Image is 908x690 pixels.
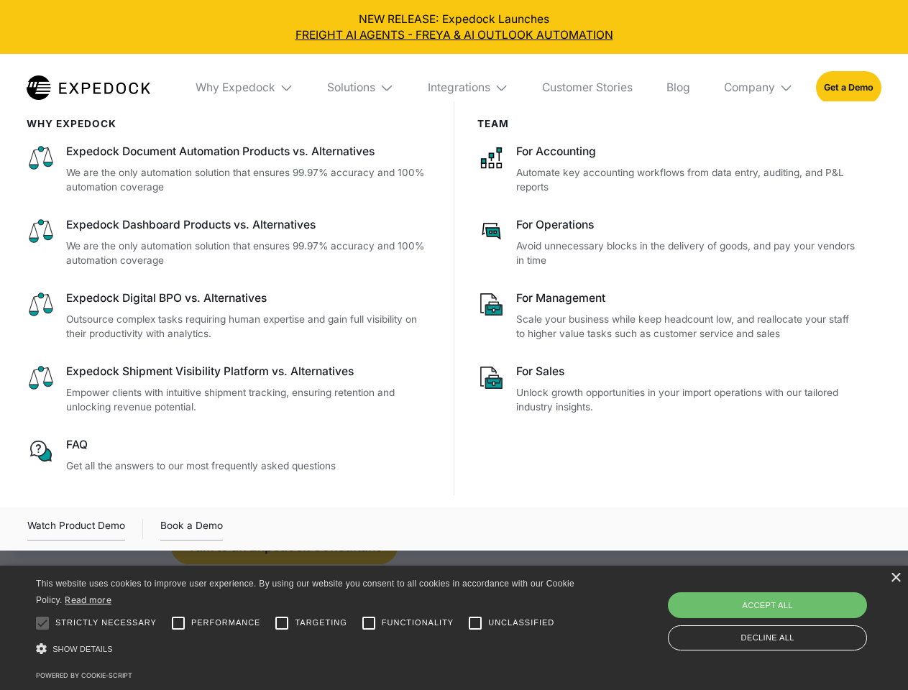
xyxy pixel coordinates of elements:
p: Automate key accounting workflows from data entry, auditing, and P&L reports [516,165,858,195]
div: Watch Product Demo [27,517,125,540]
iframe: Chat Widget [669,535,908,690]
div: Integrations [428,80,490,95]
div: NEW RELEASE: Expedock Launches [12,11,897,43]
div: For Sales [516,364,858,379]
div: For Accounting [516,144,858,160]
a: For ManagementScale your business while keep headcount low, and reallocate your staff to higher v... [477,290,859,341]
a: For OperationsAvoid unnecessary blocks in the delivery of goods, and pay your vendors in time [477,217,859,268]
div: For Management [516,290,858,306]
div: Integrations [416,54,520,121]
a: Book a Demo [160,517,223,540]
span: This website uses cookies to improve user experience. By using our website you consent to all coo... [36,579,574,605]
div: Expedock Digital BPO vs. Alternatives [66,290,431,306]
p: We are the only automation solution that ensures 99.97% accuracy and 100% automation coverage [66,165,431,195]
div: Company [712,54,804,121]
a: open lightbox [27,517,125,540]
div: Team [477,118,859,129]
p: Empower clients with intuitive shipment tracking, ensuring retention and unlocking revenue potent... [66,385,431,415]
a: FREIGHT AI AGENTS - FREYA & AI OUTLOOK AUTOMATION [12,27,897,43]
a: Get a Demo [816,71,881,103]
div: For Operations [516,217,858,233]
div: Why Expedock [196,80,275,95]
span: Targeting [295,617,347,629]
a: For AccountingAutomate key accounting workflows from data entry, auditing, and P&L reports [477,144,859,195]
div: FAQ [66,437,431,453]
a: Powered by cookie-script [36,671,132,679]
p: Scale your business while keep headcount low, and reallocate your staff to higher value tasks suc... [516,312,858,341]
p: We are the only automation solution that ensures 99.97% accuracy and 100% automation coverage [66,239,431,268]
div: Company [724,80,775,95]
span: Show details [52,645,113,653]
div: Expedock Dashboard Products vs. Alternatives [66,217,431,233]
a: Expedock Document Automation Products vs. AlternativesWe are the only automation solution that en... [27,144,431,195]
p: Get all the answers to our most frequently asked questions [66,459,431,474]
span: Performance [191,617,261,629]
div: Expedock Shipment Visibility Platform vs. Alternatives [66,364,431,379]
a: Read more [65,594,111,605]
p: Unlock growth opportunities in your import operations with our tailored industry insights. [516,385,858,415]
a: Blog [655,54,701,121]
div: Why Expedock [184,54,305,121]
a: For SalesUnlock growth opportunities in your import operations with our tailored industry insights. [477,364,859,415]
p: Avoid unnecessary blocks in the delivery of goods, and pay your vendors in time [516,239,858,268]
div: Solutions [327,80,375,95]
div: Show details [36,640,579,659]
span: Unclassified [488,617,554,629]
a: Customer Stories [531,54,643,121]
div: WHy Expedock [27,118,431,129]
div: Solutions [316,54,405,121]
span: Strictly necessary [55,617,157,629]
a: Expedock Dashboard Products vs. AlternativesWe are the only automation solution that ensures 99.9... [27,217,431,268]
span: Functionality [382,617,454,629]
a: Expedock Shipment Visibility Platform vs. AlternativesEmpower clients with intuitive shipment tra... [27,364,431,415]
p: Outsource complex tasks requiring human expertise and gain full visibility on their productivity ... [66,312,431,341]
a: Expedock Digital BPO vs. AlternativesOutsource complex tasks requiring human expertise and gain f... [27,290,431,341]
a: FAQGet all the answers to our most frequently asked questions [27,437,431,473]
div: Expedock Document Automation Products vs. Alternatives [66,144,431,160]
